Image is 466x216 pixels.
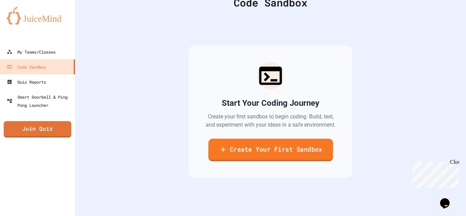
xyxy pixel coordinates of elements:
[437,189,459,209] iframe: chat widget
[7,63,46,71] div: Code Sandbox
[7,48,56,56] div: My Teams/Classes
[205,113,336,129] p: Create your first sandbox to begin coding. Build, test, and experiment with your ideas in a safe ...
[4,121,71,138] a: Join Quiz
[7,7,68,25] img: logo-orange.svg
[7,93,72,109] div: Smart Doorbell & Ping Pong Launcher
[3,3,47,43] div: Chat with us now!Close
[409,159,459,188] iframe: chat widget
[222,98,319,109] h2: Start Your Coding Journey
[208,139,333,161] a: Create Your First Sandbox
[7,78,46,86] div: Quiz Reports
